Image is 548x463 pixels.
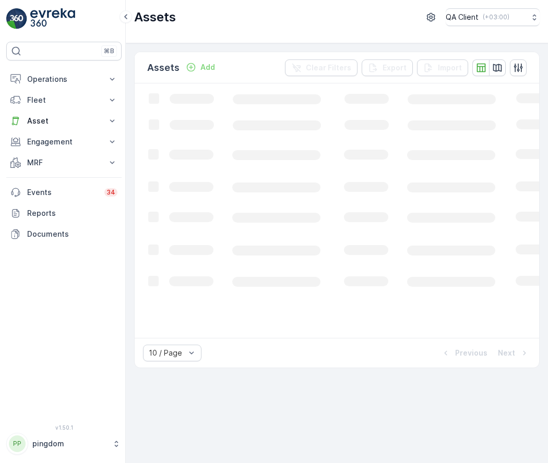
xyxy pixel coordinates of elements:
[27,74,101,84] p: Operations
[6,224,122,245] a: Documents
[6,111,122,131] button: Asset
[104,47,114,55] p: ⌘B
[27,95,101,105] p: Fleet
[6,424,122,431] span: v 1.50.1
[6,433,122,455] button: PPpingdom
[446,12,479,22] p: QA Client
[306,63,351,73] p: Clear Filters
[383,63,407,73] p: Export
[27,137,101,147] p: Engagement
[6,203,122,224] a: Reports
[6,8,27,29] img: logo
[439,347,489,359] button: Previous
[147,60,180,75] p: Assets
[497,347,531,359] button: Next
[438,63,462,73] p: Import
[417,59,468,76] button: Import
[9,435,26,452] div: PP
[6,69,122,90] button: Operations
[134,9,176,26] p: Assets
[6,182,122,203] a: Events34
[27,208,117,218] p: Reports
[30,8,75,29] img: logo_light-DOdMpM7g.png
[362,59,413,76] button: Export
[446,8,540,26] button: QA Client(+03:00)
[27,116,101,126] p: Asset
[27,187,98,198] p: Events
[182,61,219,74] button: Add
[32,438,107,449] p: pingdom
[27,157,101,168] p: MRF
[6,90,122,111] button: Fleet
[483,13,509,21] p: ( +03:00 )
[498,348,515,358] p: Next
[106,188,115,197] p: 34
[455,348,487,358] p: Previous
[200,62,215,72] p: Add
[285,59,358,76] button: Clear Filters
[6,131,122,152] button: Engagement
[6,152,122,173] button: MRF
[27,229,117,239] p: Documents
